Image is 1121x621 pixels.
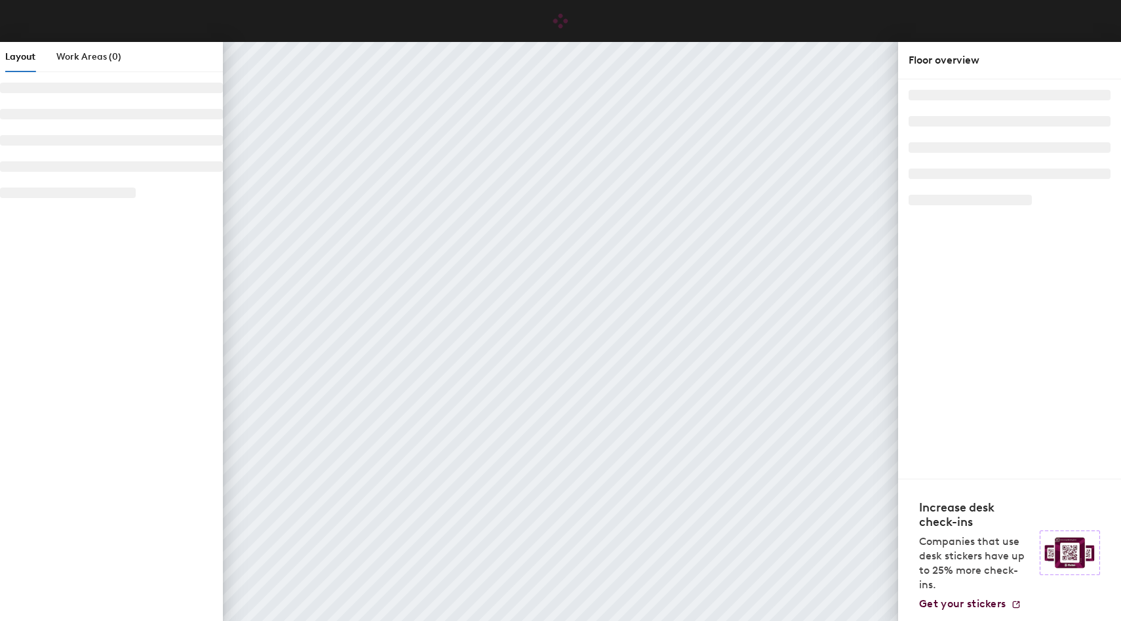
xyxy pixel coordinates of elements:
[919,597,1021,611] a: Get your stickers
[919,500,1032,529] h4: Increase desk check-ins
[1040,531,1100,575] img: Sticker logo
[919,534,1032,592] p: Companies that use desk stickers have up to 25% more check-ins.
[5,51,35,62] span: Layout
[919,597,1006,610] span: Get your stickers
[909,52,1111,68] div: Floor overview
[56,51,121,62] span: Work Areas (0)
